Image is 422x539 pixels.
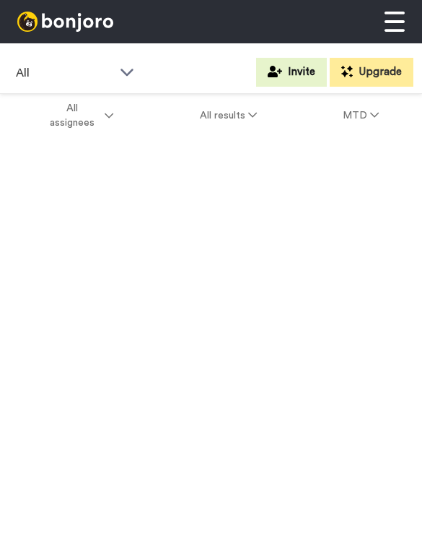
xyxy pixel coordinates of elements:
[330,58,413,87] button: Upgrade
[16,64,113,82] span: All
[384,12,405,32] img: menu-white.svg
[157,103,300,129] button: All results
[299,103,422,129] button: MTD
[17,12,113,32] img: bj-logo-header-white.svg
[256,58,327,87] button: Invite
[43,101,102,130] span: All assignees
